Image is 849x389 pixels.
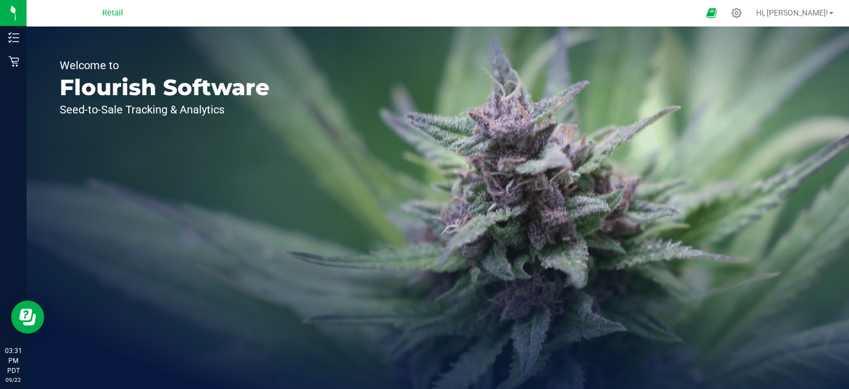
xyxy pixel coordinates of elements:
[5,376,22,384] p: 09/22
[730,8,743,18] div: Manage settings
[5,346,22,376] p: 03:31 PM PDT
[8,56,19,67] inline-svg: Retail
[60,76,270,98] p: Flourish Software
[102,8,123,18] span: Retail
[60,60,270,71] p: Welcome to
[60,104,270,115] p: Seed-to-Sale Tracking & Analytics
[11,300,44,334] iframe: Resource center
[8,32,19,43] inline-svg: Inventory
[756,8,828,17] span: Hi, [PERSON_NAME]!
[699,2,724,24] span: Open Ecommerce Menu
